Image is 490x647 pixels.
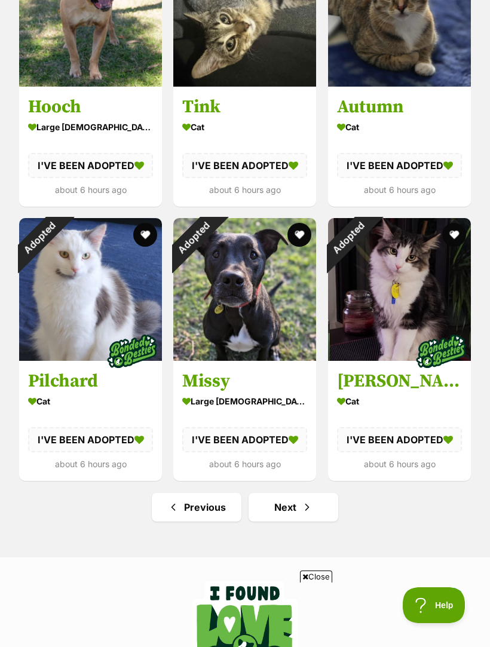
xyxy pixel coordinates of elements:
[328,218,471,361] img: Bob
[337,427,462,452] div: I'VE BEEN ADOPTED
[182,96,307,118] h3: Tink
[328,77,471,89] a: Adopted
[28,370,153,393] h3: Pilchard
[337,393,462,410] div: Cat
[28,96,153,118] h3: Hooch
[173,218,316,361] img: Missy
[182,182,307,198] div: about 6 hours ago
[182,393,307,410] div: large [DEMOGRAPHIC_DATA] Dog
[173,351,316,363] a: Adopted
[337,96,462,118] h3: Autumn
[28,393,153,410] div: Cat
[337,153,462,178] div: I'VE BEEN ADOPTED
[28,427,153,452] div: I'VE BEEN ADOPTED
[411,321,471,381] img: bonded besties
[337,456,462,472] div: about 6 hours ago
[18,493,472,522] nav: Pagination
[173,87,316,207] a: Tink Cat I'VE BEEN ADOPTED about 6 hours ago favourite
[442,223,466,247] button: favourite
[182,118,307,136] div: Cat
[19,361,162,481] a: Pilchard Cat I'VE BEEN ADOPTED about 6 hours ago favourite
[19,351,162,363] a: Adopted
[27,587,463,641] iframe: Advertisement
[19,87,162,207] a: Hooch large [DEMOGRAPHIC_DATA] Dog I'VE BEEN ADOPTED about 6 hours ago favourite
[133,223,157,247] button: favourite
[403,587,466,623] iframe: Help Scout Beacon - Open
[313,203,384,274] div: Adopted
[182,427,307,452] div: I'VE BEEN ADOPTED
[158,203,229,274] div: Adopted
[19,77,162,89] a: Adopted
[182,456,307,472] div: about 6 hours ago
[28,456,153,472] div: about 6 hours ago
[337,118,462,136] div: Cat
[28,118,153,136] div: large [DEMOGRAPHIC_DATA] Dog
[249,493,338,522] a: Next page
[28,153,153,178] div: I'VE BEEN ADOPTED
[173,361,316,481] a: Missy large [DEMOGRAPHIC_DATA] Dog I'VE BEEN ADOPTED about 6 hours ago favourite
[102,321,162,381] img: bonded besties
[337,182,462,198] div: about 6 hours ago
[328,361,471,481] a: [PERSON_NAME] Cat I'VE BEEN ADOPTED about 6 hours ago favourite
[328,87,471,207] a: Autumn Cat I'VE BEEN ADOPTED about 6 hours ago favourite
[300,571,332,582] span: Close
[328,351,471,363] a: Adopted
[182,370,307,393] h3: Missy
[4,203,75,274] div: Adopted
[337,370,462,393] h3: [PERSON_NAME]
[19,218,162,361] img: Pilchard
[28,182,153,198] div: about 6 hours ago
[288,223,312,247] button: favourite
[152,493,241,522] a: Previous page
[173,77,316,89] a: Adopted
[182,153,307,178] div: I'VE BEEN ADOPTED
